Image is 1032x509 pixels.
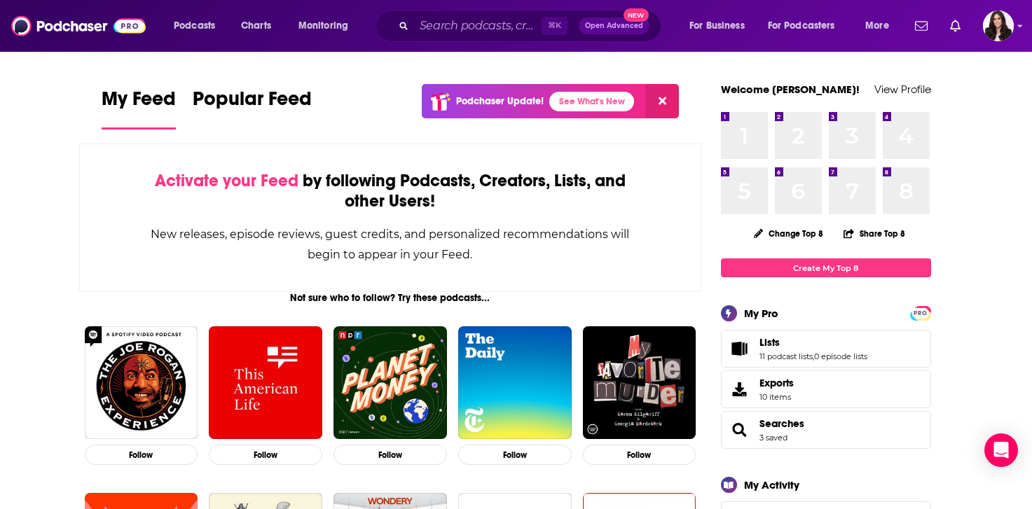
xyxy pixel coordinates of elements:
span: Exports [759,377,794,389]
a: 11 podcast lists [759,351,813,361]
a: See What's New [549,92,634,111]
img: Planet Money [333,326,447,440]
span: Open Advanced [585,22,643,29]
button: Follow [583,445,696,465]
span: PRO [912,308,929,319]
div: My Pro [744,307,778,320]
span: Logged in as RebeccaShapiro [983,11,1014,41]
a: Show notifications dropdown [909,14,933,38]
span: New [624,8,649,22]
a: Searches [726,420,754,440]
button: open menu [289,15,366,37]
a: Searches [759,417,804,430]
div: Search podcasts, credits, & more... [389,10,675,42]
button: Change Top 8 [745,225,832,242]
span: For Podcasters [768,16,835,36]
button: open menu [855,15,907,37]
span: Popular Feed [193,87,312,119]
button: Open AdvancedNew [579,18,649,34]
button: Follow [333,445,447,465]
img: My Favorite Murder with Karen Kilgariff and Georgia Hardstark [583,326,696,440]
img: This American Life [209,326,322,440]
a: Charts [232,15,280,37]
span: ⌘ K [542,17,567,35]
a: PRO [912,307,929,318]
span: Monitoring [298,16,348,36]
img: The Joe Rogan Experience [85,326,198,440]
img: User Profile [983,11,1014,41]
span: Lists [759,336,780,349]
a: 3 saved [759,433,787,442]
span: My Feed [102,87,176,119]
a: Lists [726,339,754,358]
span: Searches [721,411,931,449]
button: Share Top 8 [843,220,906,247]
button: Follow [458,445,572,465]
a: My Feed [102,87,176,130]
p: Podchaser Update! [456,95,544,107]
span: , [813,351,814,361]
div: by following Podcasts, Creators, Lists, and other Users! [150,171,631,211]
a: Welcome [PERSON_NAME]! [721,83,860,96]
a: Create My Top 8 [721,258,931,277]
img: The Daily [458,326,572,440]
div: New releases, episode reviews, guest credits, and personalized recommendations will begin to appe... [150,224,631,265]
button: Follow [209,445,322,465]
span: More [865,16,889,36]
a: Lists [759,336,867,349]
input: Search podcasts, credits, & more... [414,15,542,37]
button: open menu [164,15,233,37]
a: 0 episode lists [814,351,867,361]
span: Activate your Feed [155,170,298,191]
a: Popular Feed [193,87,312,130]
span: For Business [689,16,745,36]
span: Exports [726,379,754,399]
button: Show profile menu [983,11,1014,41]
span: Podcasts [174,16,215,36]
span: 10 items [759,392,794,402]
button: open menu [680,15,762,37]
div: Not sure who to follow? Try these podcasts... [79,292,702,304]
a: Show notifications dropdown [944,14,966,38]
div: My Activity [744,478,799,491]
button: open menu [759,15,855,37]
span: Charts [241,16,271,36]
a: View Profile [874,83,931,96]
div: Open Intercom Messenger [984,433,1018,467]
span: Lists [721,330,931,368]
a: Exports [721,370,931,408]
img: Podchaser - Follow, Share and Rate Podcasts [11,13,146,39]
button: Follow [85,445,198,465]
